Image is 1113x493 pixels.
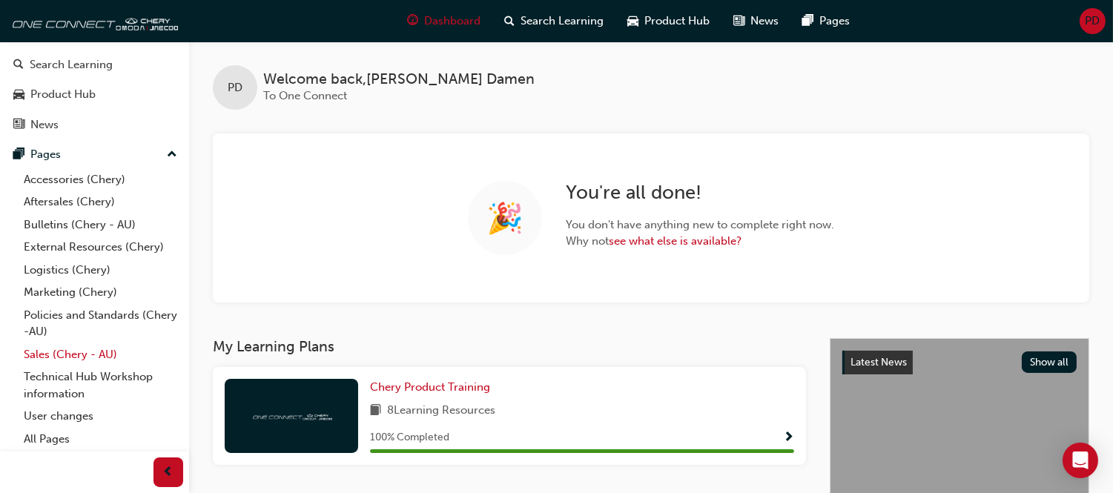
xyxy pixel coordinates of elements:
a: see what else is available? [609,234,742,248]
h2: You ' re all done! [566,181,834,205]
a: guage-iconDashboard [396,6,493,36]
button: Show all [1022,351,1077,373]
span: book-icon [370,402,381,420]
div: Search Learning [30,56,113,73]
button: Pages [6,141,183,168]
a: All Pages [18,428,183,451]
img: oneconnect [251,408,332,423]
a: Marketing (Chery) [18,281,183,304]
span: prev-icon [163,463,174,482]
div: Open Intercom Messenger [1063,443,1098,478]
span: Search Learning [521,13,604,30]
span: You don ' t have anything new to complete right now. [566,216,834,234]
a: Policies and Standards (Chery -AU) [18,304,183,343]
a: Chery Product Training [370,379,496,396]
a: Latest NewsShow all [842,351,1077,374]
a: Technical Hub Workshop information [18,365,183,405]
span: guage-icon [408,12,419,30]
div: News [30,116,59,133]
a: car-iconProduct Hub [616,6,722,36]
span: search-icon [13,59,24,72]
span: 🎉 [486,210,524,227]
span: car-icon [628,12,639,30]
span: news-icon [734,12,745,30]
button: Show Progress [783,429,794,447]
span: Why not [566,233,834,250]
a: Aftersales (Chery) [18,191,183,214]
div: Product Hub [30,86,96,103]
span: news-icon [13,119,24,132]
span: Product Hub [645,13,710,30]
span: pages-icon [13,148,24,162]
span: pages-icon [803,12,814,30]
span: News [751,13,779,30]
span: up-icon [167,145,177,165]
span: Welcome back , [PERSON_NAME] Damen [263,71,535,88]
a: Logistics (Chery) [18,259,183,282]
a: search-iconSearch Learning [493,6,616,36]
span: Dashboard [425,13,481,30]
span: Show Progress [783,431,794,445]
a: Product Hub [6,81,183,108]
h3: My Learning Plans [213,338,806,355]
button: PD [1080,8,1106,34]
span: PD [228,79,242,96]
span: search-icon [505,12,515,30]
a: news-iconNews [722,6,791,36]
span: To One Connect [263,89,347,102]
span: 100 % Completed [370,429,449,446]
a: News [6,111,183,139]
span: PD [1086,13,1100,30]
img: oneconnect [7,6,178,36]
a: Bulletins (Chery - AU) [18,214,183,236]
a: Search Learning [6,51,183,79]
span: Chery Product Training [370,380,490,394]
span: Pages [820,13,851,30]
a: Accessories (Chery) [18,168,183,191]
a: pages-iconPages [791,6,862,36]
a: User changes [18,405,183,428]
a: Sales (Chery - AU) [18,343,183,366]
a: External Resources (Chery) [18,236,183,259]
span: Latest News [851,356,907,368]
span: car-icon [13,88,24,102]
div: Pages [30,146,61,163]
span: 8 Learning Resources [387,402,495,420]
